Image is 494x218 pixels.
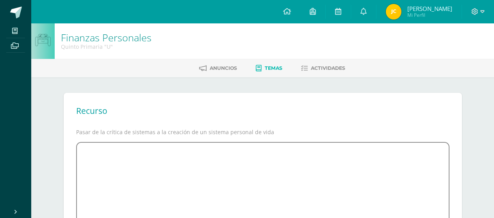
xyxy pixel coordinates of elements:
a: Temas [256,62,282,74]
span: [PERSON_NAME] [407,5,452,12]
span: Actividades [311,65,345,71]
img: 71387861ef55e803225e54eac2d2a2d5.png [386,4,401,19]
div: Quinto Primaria 'U' [61,43,152,50]
img: bot1.png [35,34,50,46]
h1: Finanzas Personales [61,32,152,43]
a: Anuncios [199,62,237,74]
span: Anuncios [210,65,237,71]
h2: Recurso [76,105,107,116]
span: Mi Perfil [407,12,452,18]
p: Pasar de la crítica de sistemas a la creación de un sistema personal de vida [76,129,449,136]
span: Temas [265,65,282,71]
a: Finanzas Personales [61,31,152,44]
a: Actividades [301,62,345,74]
